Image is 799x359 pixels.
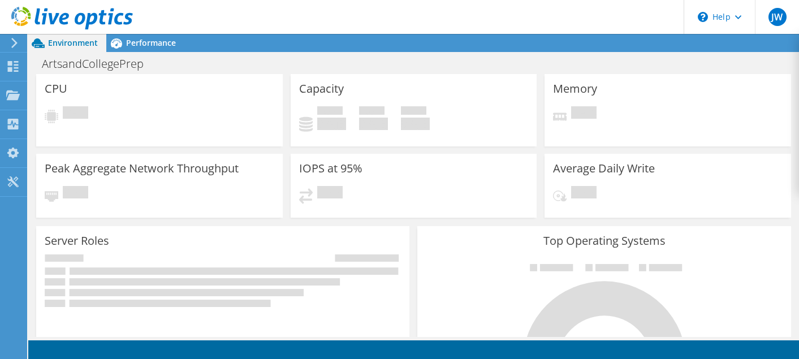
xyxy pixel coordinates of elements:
span: JW [768,8,787,26]
h1: ArtsandCollegePrep [37,58,161,70]
span: Used [317,106,343,118]
span: Environment [48,37,98,48]
span: Performance [126,37,176,48]
h3: Capacity [299,83,344,95]
h4: 0 GiB [359,118,388,130]
h3: Top Operating Systems [426,235,782,247]
span: Total [401,106,426,118]
span: Free [359,106,385,118]
span: Pending [317,186,343,201]
h3: Server Roles [45,235,109,247]
h4: 0 GiB [317,118,346,130]
h3: IOPS at 95% [299,162,362,175]
h3: Average Daily Write [553,162,655,175]
h4: 0 GiB [401,118,430,130]
span: Pending [571,106,597,122]
svg: \n [698,12,708,22]
h3: Peak Aggregate Network Throughput [45,162,239,175]
h3: Memory [553,83,597,95]
span: Pending [63,186,88,201]
span: Pending [63,106,88,122]
h3: CPU [45,83,67,95]
span: Pending [571,186,597,201]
